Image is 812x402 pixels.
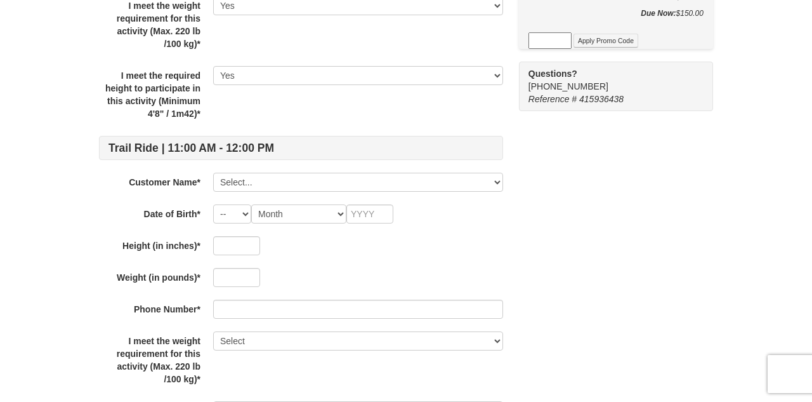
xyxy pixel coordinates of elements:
[122,241,200,251] strong: Height (in inches)*
[528,69,577,79] strong: Questions?
[579,94,624,104] span: 415936438
[144,209,200,219] strong: Date of Birth*
[117,336,200,384] strong: I meet the weight requirement for this activity (Max. 220 lb /100 kg)*
[134,304,200,314] strong: Phone Number*
[105,70,200,119] strong: I meet the required height to participate in this activity (Minimum 4'8" / 1m42)*
[117,272,200,283] strong: Weight (in pounds)*
[528,94,577,104] span: Reference #
[641,9,676,18] strong: Due Now:
[129,177,200,187] strong: Customer Name*
[346,204,393,224] input: YYYY
[528,7,704,32] div: $150.00
[528,67,690,91] span: [PHONE_NUMBER]
[117,1,200,49] strong: I meet the weight requirement for this activity (Max. 220 lb /100 kg)*
[99,136,503,160] h4: Trail Ride | 11:00 AM - 12:00 PM
[573,34,638,48] button: Apply Promo Code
